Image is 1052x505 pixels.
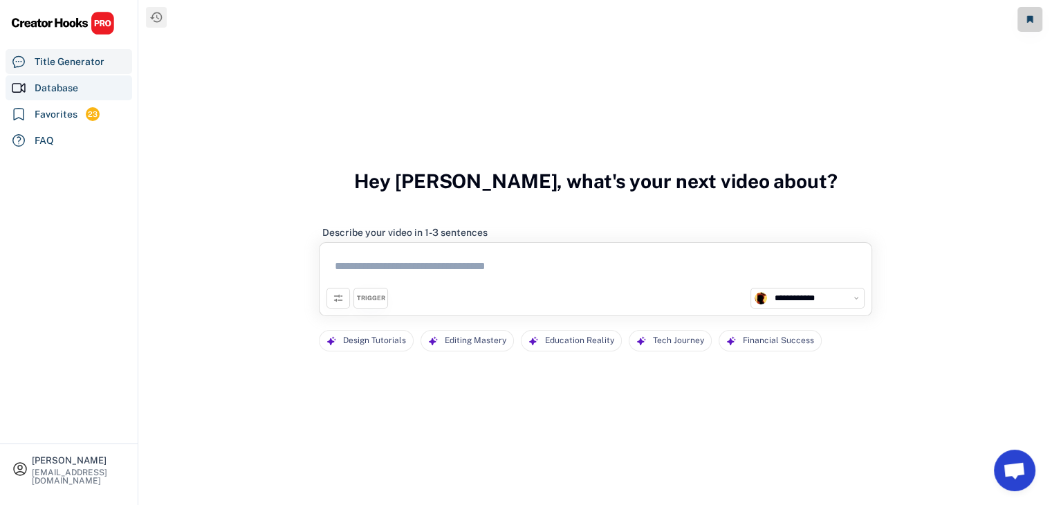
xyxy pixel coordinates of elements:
[32,468,126,485] div: [EMAIL_ADDRESS][DOMAIN_NAME]
[11,11,115,35] img: CHPRO%20Logo.svg
[994,450,1035,491] a: Open chat
[35,55,104,69] div: Title Generator
[357,294,385,303] div: TRIGGER
[445,331,506,351] div: Editing Mastery
[343,331,406,351] div: Design Tutorials
[354,155,838,208] h3: Hey [PERSON_NAME], what's your next video about?
[743,331,814,351] div: Financial Success
[653,331,704,351] div: Tech Journey
[755,292,767,304] img: channels4_profile.jpg
[35,134,54,148] div: FAQ
[86,109,100,120] div: 23
[35,107,77,122] div: Favorites
[35,81,78,95] div: Database
[322,226,488,239] div: Describe your video in 1-3 sentences
[32,456,126,465] div: [PERSON_NAME]
[545,331,614,351] div: Education Reality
